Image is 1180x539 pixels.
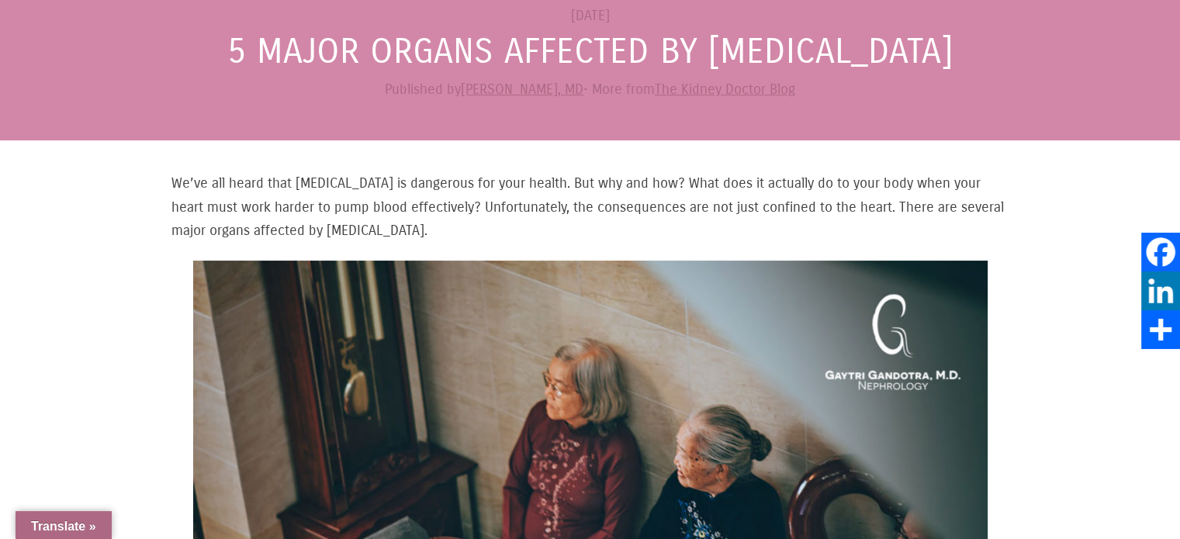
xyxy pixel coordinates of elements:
[461,81,583,98] a: [PERSON_NAME], MD
[1141,271,1180,310] a: LinkedIn
[1141,233,1180,271] a: Facebook
[31,520,96,533] span: Translate »
[171,171,1009,243] p: We’ve all heard that [MEDICAL_DATA] is dangerous for your health. But why and how? What does it a...
[655,81,795,98] a: The Kidney Doctor Blog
